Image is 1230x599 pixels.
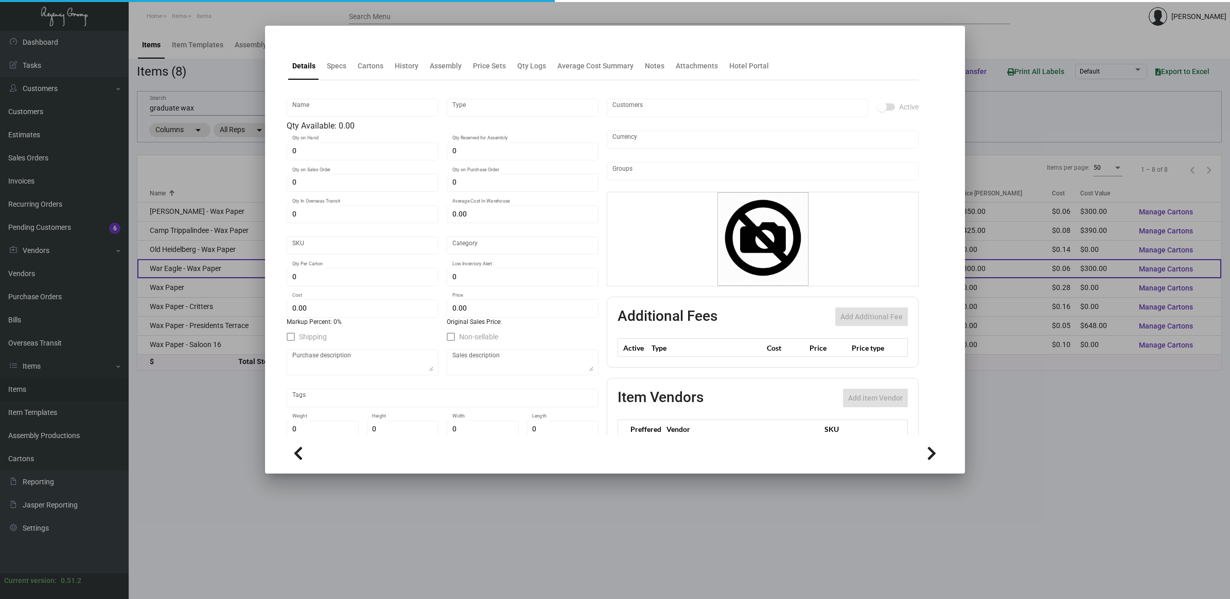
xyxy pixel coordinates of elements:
[430,61,462,71] div: Assembly
[819,420,907,438] th: SKU
[292,61,315,71] div: Details
[899,101,919,113] span: Active
[618,389,704,407] h2: Item Vendors
[848,394,903,402] span: Add item Vendor
[358,61,383,71] div: Cartons
[618,307,717,326] h2: Additional Fees
[807,339,849,357] th: Price
[764,339,806,357] th: Cost
[61,575,81,586] div: 0.51.2
[840,313,903,321] span: Add Additional Fee
[287,120,599,132] div: Qty Available: 0.00
[843,389,908,407] button: Add item Vendor
[618,420,662,438] th: Preffered
[612,104,863,112] input: Add new..
[459,331,498,343] span: Non-sellable
[517,61,546,71] div: Qty Logs
[395,61,418,71] div: History
[557,61,634,71] div: Average Cost Summary
[729,61,769,71] div: Hotel Portal
[649,339,764,357] th: Type
[473,61,506,71] div: Price Sets
[327,61,346,71] div: Specs
[612,167,913,175] input: Add new..
[645,61,664,71] div: Notes
[835,307,908,326] button: Add Additional Fee
[299,331,327,343] span: Shipping
[618,339,649,357] th: Active
[676,61,718,71] div: Attachments
[4,575,57,586] div: Current version:
[661,420,819,438] th: Vendor
[849,339,895,357] th: Price type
